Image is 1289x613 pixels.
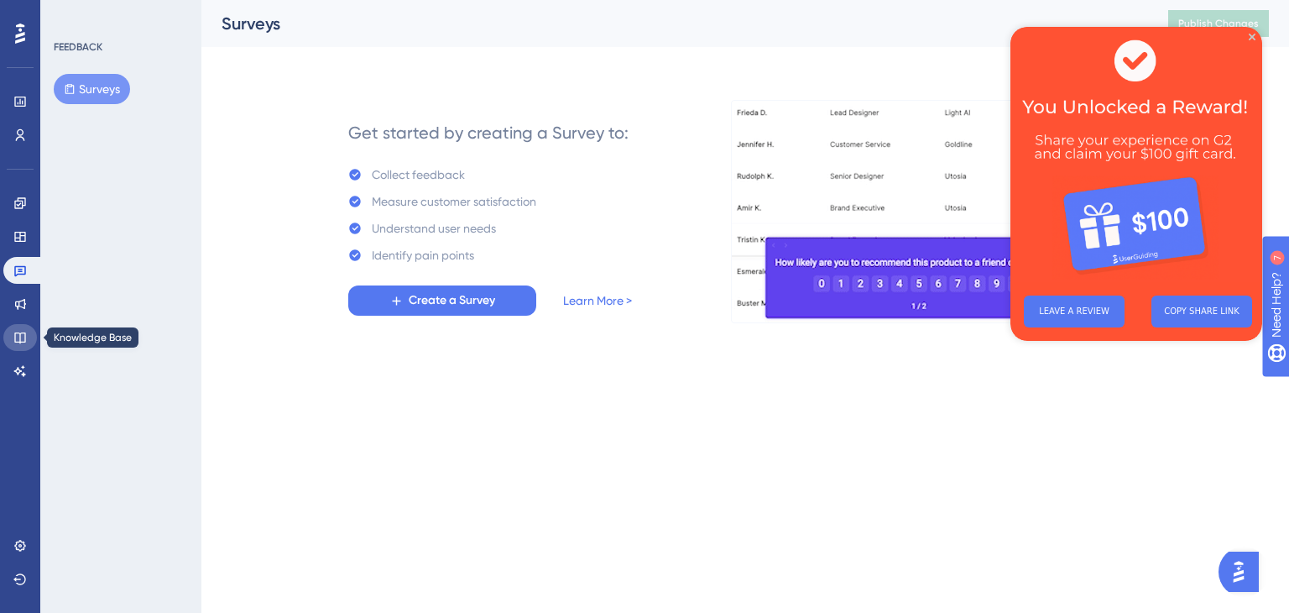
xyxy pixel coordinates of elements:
[54,40,102,54] div: FEEDBACK
[141,269,242,301] button: COPY SHARE LINK
[39,4,105,24] span: Need Help?
[1219,547,1269,597] iframe: UserGuiding AI Assistant Launcher
[731,100,1102,323] img: b81bf5b5c10d0e3e90f664060979471a.gif
[409,291,495,311] span: Create a Survey
[563,291,632,311] a: Learn More >
[372,218,496,238] div: Understand user needs
[372,191,536,212] div: Measure customer satisfaction
[348,286,536,316] button: Create a Survey
[348,121,629,144] div: Get started by creating a Survey to:
[1178,17,1259,30] span: Publish Changes
[1168,10,1269,37] button: Publish Changes
[372,165,465,185] div: Collect feedback
[13,269,114,301] button: LEAVE A REVIEW
[117,8,122,22] div: 7
[54,74,130,104] button: Surveys
[222,12,1126,35] div: Surveys
[372,245,474,265] div: Identify pain points
[238,7,245,13] div: Close Preview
